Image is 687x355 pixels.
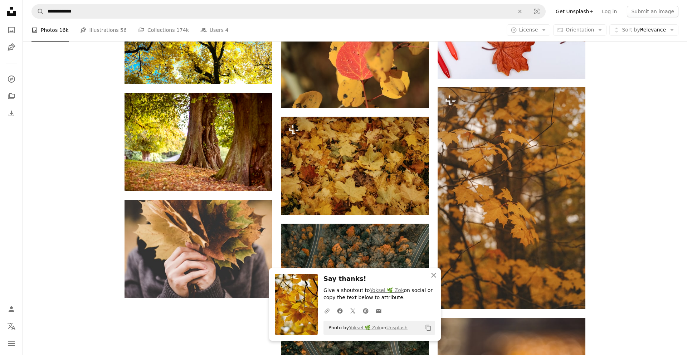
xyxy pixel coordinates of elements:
[622,27,640,33] span: Sort by
[80,19,127,42] a: Illustrations 56
[609,24,678,36] button: Sort byRelevance
[359,303,372,318] a: Share on Pinterest
[370,287,404,293] a: Yoksel 🌿 Zok
[138,19,189,42] a: Collections 174k
[125,245,272,252] a: person holding bundle of autumn maple leaves
[281,339,429,346] a: aerial view of road in the middle of trees
[438,87,585,309] img: a tree with lots of yellow leaves on it
[438,195,585,201] a: a tree with lots of yellow leaves on it
[349,325,380,330] a: Yoksel 🌿 Zok
[622,26,666,34] span: Relevance
[566,27,594,33] span: Orientation
[4,23,19,37] a: Photos
[512,5,528,18] button: Clear
[333,303,346,318] a: Share on Facebook
[4,89,19,103] a: Collections
[598,6,621,17] a: Log in
[551,6,598,17] a: Get Unsplash+
[4,302,19,316] a: Log in / Sign up
[325,322,408,334] span: Photo by on
[507,24,551,36] button: License
[4,72,19,86] a: Explore
[4,336,19,351] button: Menu
[4,4,19,20] a: Home — Unsplash
[200,19,229,42] a: Users 4
[125,138,272,145] a: shallow focus photography of brown trees
[225,26,228,34] span: 4
[422,322,434,334] button: Copy to clipboard
[125,93,272,191] img: shallow focus photography of brown trees
[120,26,127,34] span: 56
[176,26,189,34] span: 174k
[323,274,435,284] h3: Say thanks!
[281,117,429,215] img: a bunch of leaves that are laying on the ground
[372,303,385,318] a: Share over email
[32,5,44,18] button: Search Unsplash
[386,325,408,330] a: Unsplash
[125,200,272,298] img: person holding bundle of autumn maple leaves
[31,4,546,19] form: Find visuals sitewide
[281,10,429,108] img: selective focus photograph of red leaf
[528,5,545,18] button: Visual search
[323,287,435,301] p: Give a shoutout to on social or copy the text below to attribute.
[519,27,538,33] span: License
[4,106,19,121] a: Download History
[281,162,429,169] a: a bunch of leaves that are laying on the ground
[627,6,678,17] button: Submit an image
[346,303,359,318] a: Share on Twitter
[281,55,429,62] a: selective focus photograph of red leaf
[553,24,606,36] button: Orientation
[4,319,19,334] button: Language
[4,40,19,54] a: Illustrations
